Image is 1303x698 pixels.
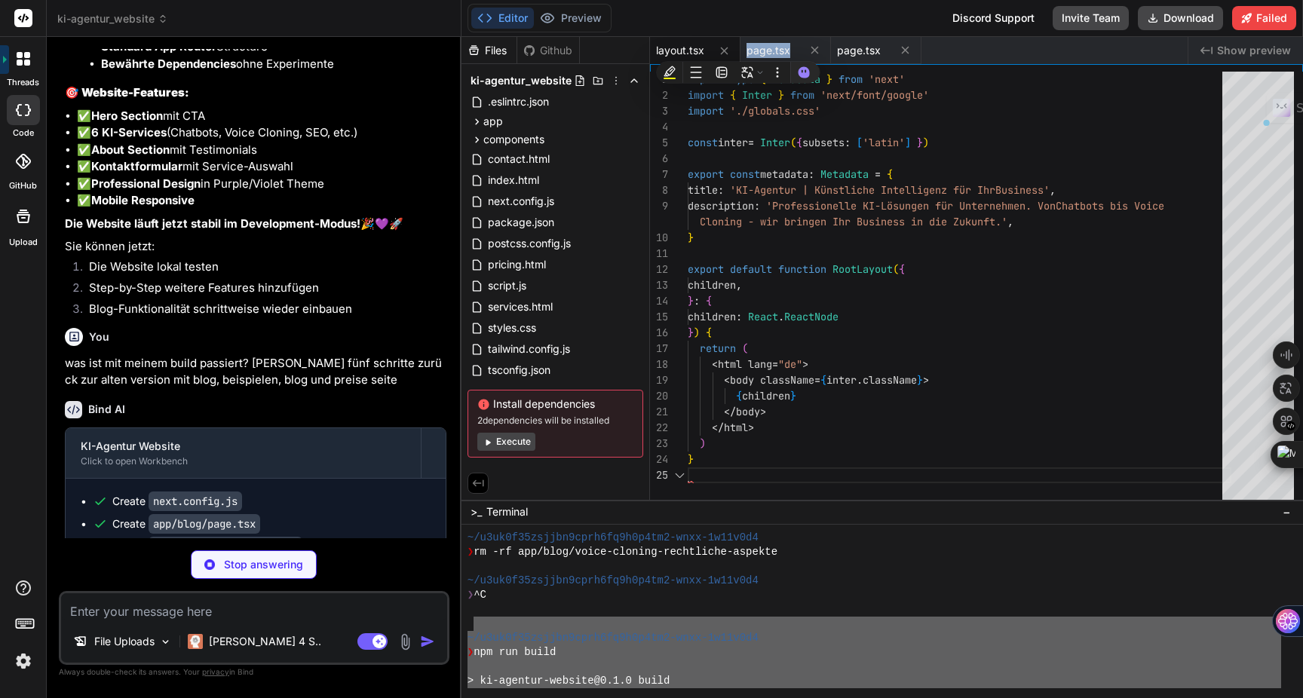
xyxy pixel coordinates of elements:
[943,6,1044,30] div: Discord Support
[65,216,360,231] strong: Die Website läuft jetzt stabil im Development-Modus!
[486,504,528,519] span: Terminal
[857,373,863,387] span: .
[650,87,668,103] div: 2
[209,634,321,649] p: [PERSON_NAME] 4 S..
[650,135,668,151] div: 5
[917,373,923,387] span: }
[1007,215,1013,228] span: ,
[820,88,929,102] span: 'next/font/google'
[468,531,759,545] span: ~/u3uk0f35zsjjbn9cprh6fq9h0p4tm2-wnxx-1w11v0d4
[923,373,929,387] span: >
[688,183,718,197] span: title
[468,631,759,645] span: ~/u3uk0f35zsjjbn9cprh6fq9h0p4tm2-wnxx-1w11v0d4
[468,674,670,688] span: > ki-agentur-website@0.1.0 build
[486,93,550,111] span: .eslintrc.json
[149,537,302,556] code: app/blog/[slug]/page.tsx
[893,262,899,276] span: (
[706,326,712,339] span: {
[694,326,700,339] span: )
[688,104,724,118] span: import
[1280,500,1294,524] button: −
[995,183,1050,197] span: Business'
[688,167,724,181] span: export
[863,136,905,149] span: 'latin'
[820,167,869,181] span: Metadata
[77,259,446,280] li: Die Website lokal testen
[468,545,474,559] span: ❯
[688,326,694,339] span: }
[869,72,905,86] span: 'next'
[81,455,406,467] div: Click to open Workbench
[13,127,34,139] label: code
[688,262,724,276] span: export
[91,159,182,173] strong: Kontaktformular
[486,277,528,295] span: script.js
[468,588,474,602] span: ❯
[826,373,857,387] span: inter
[650,262,668,277] div: 12
[91,125,167,139] strong: 6 KI-Services
[688,199,754,213] span: description
[736,405,760,418] span: body
[1283,504,1291,519] span: −
[650,372,668,388] div: 19
[650,309,668,325] div: 15
[1217,43,1291,58] span: Show preview
[1050,183,1056,197] span: ,
[65,216,446,233] p: 🎉💜🚀
[778,262,826,276] span: function
[77,108,446,125] li: ✅ mit CTA
[486,319,538,337] span: styles.css
[77,124,446,142] li: ✅ (Chatbots, Voice Cloning, SEO, etc.)
[477,415,633,427] span: 2 dependencies will be installed
[650,341,668,357] div: 17
[766,199,1056,213] span: 'Professionelle KI-Lösungen für Unternehmen. Von
[224,557,303,572] p: Stop answering
[772,357,778,371] span: =
[483,132,544,147] span: components
[486,150,551,168] span: contact.html
[650,467,668,483] div: 25
[724,421,748,434] span: html
[814,373,820,387] span: =
[91,109,163,123] strong: Hero Section
[802,357,808,371] span: >
[101,56,446,73] li: ohne Experimente
[650,230,668,246] div: 10
[65,85,189,99] strong: 🎯 Website-Features:
[650,198,668,214] div: 9
[688,136,718,149] span: const
[88,402,125,417] h6: Bind AI
[101,57,236,71] strong: Bewährte Dependencies
[706,294,712,308] span: {
[89,329,109,344] h6: You
[712,421,724,434] span: </
[923,136,929,149] span: )
[736,389,742,403] span: {
[760,405,766,418] span: >
[688,294,694,308] span: }
[188,634,203,649] img: Claude 4 Sonnet
[159,635,172,648] img: Pick Models
[730,88,736,102] span: {
[887,167,893,181] span: {
[1232,6,1296,30] button: Failed
[688,278,736,292] span: children
[778,88,784,102] span: }
[857,136,863,149] span: [
[91,193,195,207] strong: Mobile Responsive
[688,310,736,323] span: children
[688,452,694,466] span: }
[650,293,668,309] div: 14
[650,182,668,198] div: 8
[742,88,772,102] span: Inter
[808,167,814,181] span: :
[1053,6,1129,30] button: Invite Team
[650,119,668,135] div: 4
[747,43,790,58] span: page.tsx
[486,213,556,231] span: package.json
[650,103,668,119] div: 3
[534,8,608,29] button: Preview
[486,298,554,316] span: services.html
[112,494,242,509] div: Create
